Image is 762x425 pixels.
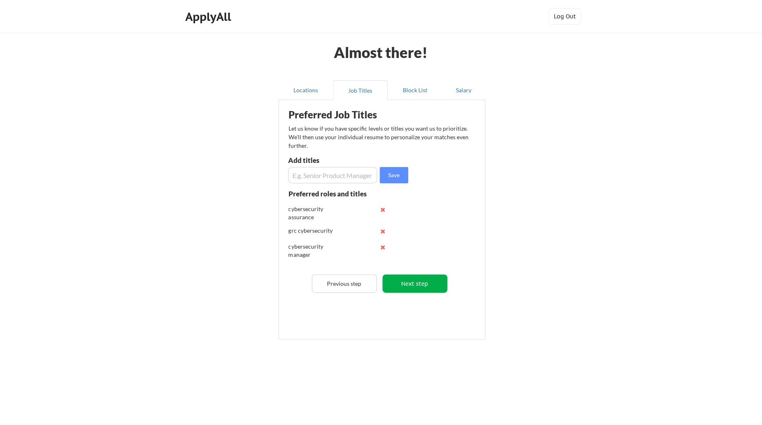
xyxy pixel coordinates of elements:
[333,80,388,100] button: Job Titles
[549,8,581,24] button: Log Out
[289,110,391,120] div: Preferred Job Titles
[185,10,233,24] div: ApplyAll
[442,80,485,100] button: Salary
[278,80,333,100] button: Locations
[288,167,377,183] input: E.g. Senior Product Manager
[289,190,377,197] div: Preferred roles and titles
[289,227,342,235] div: grc cybersecurity
[288,157,375,164] div: Add titles
[324,45,438,60] div: Almost there!
[289,124,469,150] div: Let us know if you have specific levels or titles you want us to prioritize. We’ll then use your ...
[289,205,342,221] div: cybersecurity assurance
[380,167,408,183] button: Save
[289,243,342,258] div: cybersecurity manager
[382,274,447,293] button: Next step
[312,274,377,293] button: Previous step
[388,80,442,100] button: Block List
